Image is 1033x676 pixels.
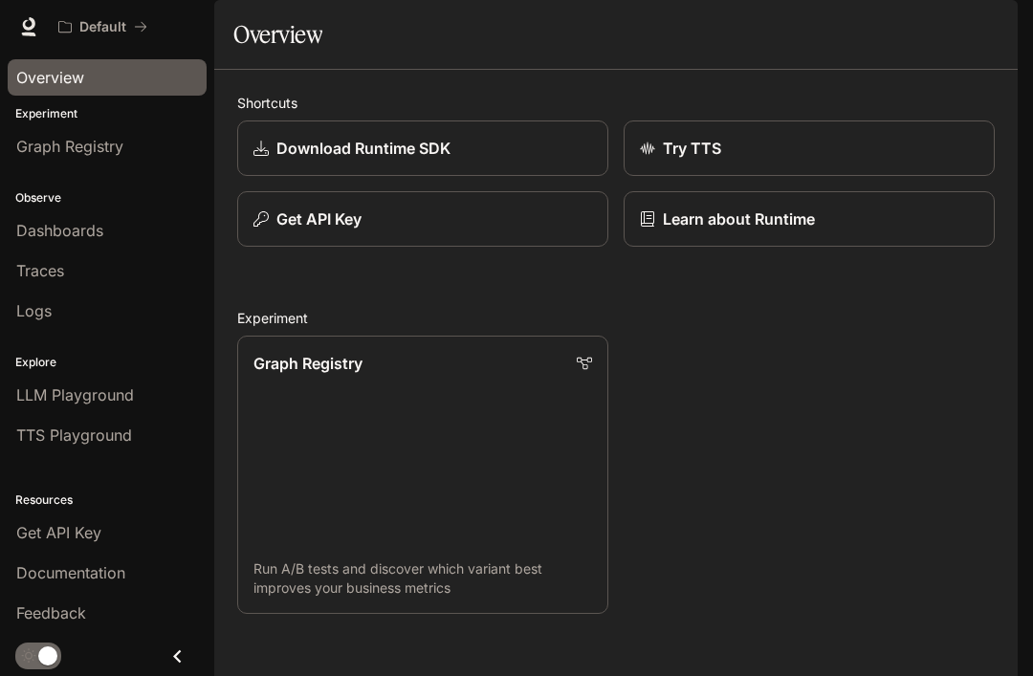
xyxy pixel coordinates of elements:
[624,191,995,247] a: Learn about Runtime
[233,15,322,54] h1: Overview
[276,207,362,230] p: Get API Key
[663,207,815,230] p: Learn about Runtime
[663,137,721,160] p: Try TTS
[253,352,363,375] p: Graph Registry
[253,559,592,598] p: Run A/B tests and discover which variant best improves your business metrics
[237,308,995,328] h2: Experiment
[50,8,156,46] button: All workspaces
[237,336,608,614] a: Graph RegistryRun A/B tests and discover which variant best improves your business metrics
[79,19,126,35] p: Default
[237,191,608,247] button: Get API Key
[237,120,608,176] a: Download Runtime SDK
[237,93,995,113] h2: Shortcuts
[276,137,451,160] p: Download Runtime SDK
[624,120,995,176] a: Try TTS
